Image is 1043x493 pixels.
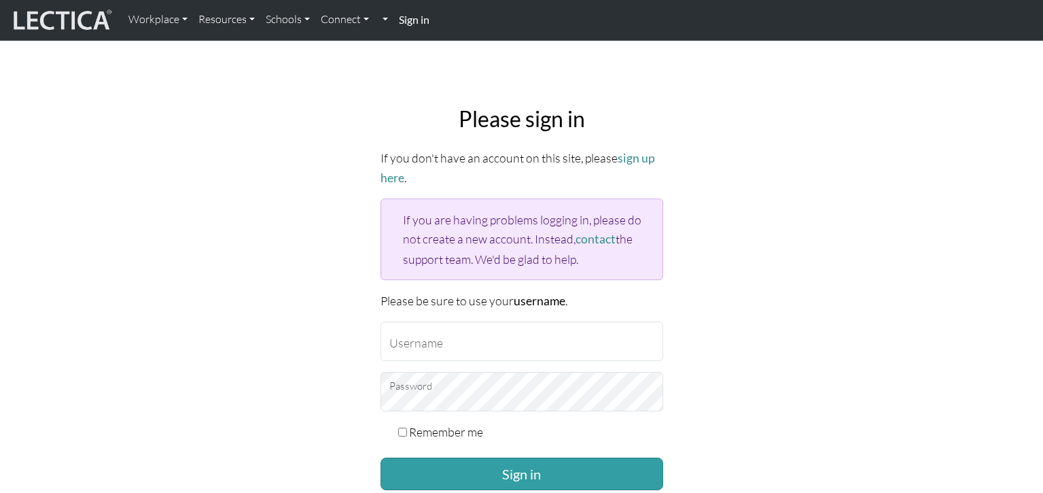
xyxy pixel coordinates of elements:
[381,458,663,490] button: Sign in
[514,294,565,308] strong: username
[260,5,315,34] a: Schools
[409,422,483,441] label: Remember me
[381,106,663,132] h2: Please sign in
[10,7,112,33] img: lecticalive
[381,322,663,361] input: Username
[381,148,663,188] p: If you don't have an account on this site, please .
[315,5,374,34] a: Connect
[123,5,193,34] a: Workplace
[381,291,663,311] p: Please be sure to use your .
[399,13,429,26] strong: Sign in
[576,232,616,246] a: contact
[381,199,663,279] div: If you are having problems logging in, please do not create a new account. Instead, the support t...
[393,5,435,35] a: Sign in
[193,5,260,34] a: Resources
